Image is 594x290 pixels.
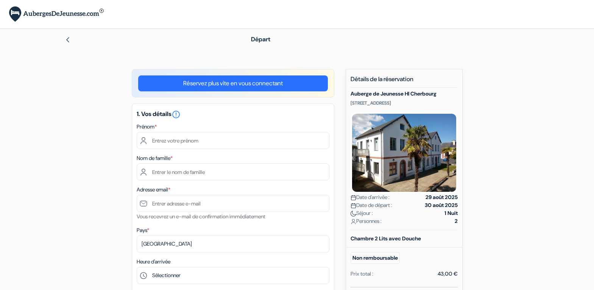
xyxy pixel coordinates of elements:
div: Prix total : [351,270,373,278]
input: Entrer adresse e-mail [137,195,329,212]
p: [STREET_ADDRESS] [351,100,458,106]
span: Personnes : [351,217,382,225]
span: Date de départ : [351,201,392,209]
strong: 2 [455,217,458,225]
img: calendar.svg [351,203,356,208]
label: Nom de famille [137,154,173,162]
a: Réservez plus vite en vous connectant [138,75,328,91]
b: Chambre 2 Lits avec Douche [351,235,421,242]
strong: 29 août 2025 [426,193,458,201]
span: Séjour : [351,209,373,217]
span: Départ [251,35,270,43]
a: error_outline [171,110,181,118]
label: Pays [137,226,149,234]
img: moon.svg [351,211,356,216]
img: user_icon.svg [351,219,356,224]
label: Prénom [137,123,157,131]
strong: 30 août 2025 [425,201,458,209]
img: left_arrow.svg [65,37,71,43]
img: calendar.svg [351,195,356,201]
div: 43,00 € [438,270,458,278]
label: Heure d'arrivée [137,258,170,266]
input: Entrer le nom de famille [137,163,329,180]
label: Adresse email [137,186,170,194]
small: Vous recevrez un e-mail de confirmation immédiatement [137,213,265,220]
h5: Auberge de Jeunesse HI Cherbourg [351,91,458,97]
img: AubergesDeJeunesse.com [9,6,104,22]
i: error_outline [171,110,181,119]
h5: Détails de la réservation [351,75,458,88]
strong: 1 Nuit [444,209,458,217]
h5: 1. Vos détails [137,110,329,119]
input: Entrez votre prénom [137,132,329,149]
small: Non remboursable [351,252,400,264]
span: Date d'arrivée : [351,193,390,201]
